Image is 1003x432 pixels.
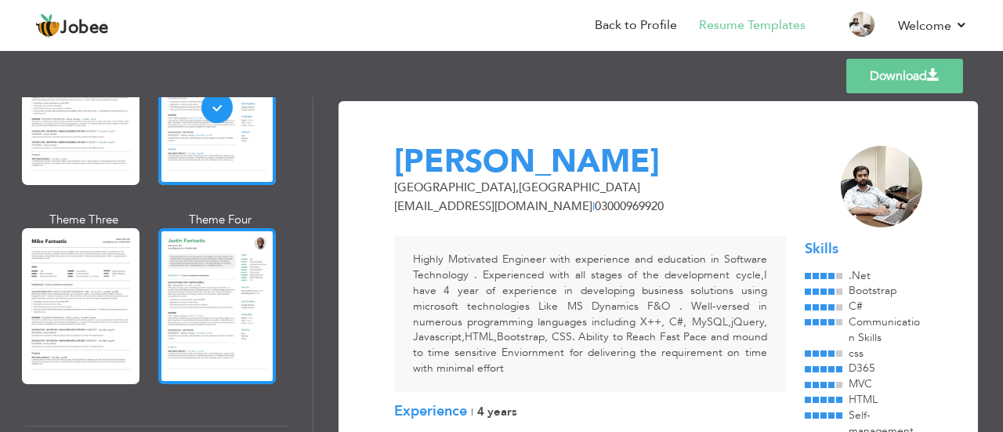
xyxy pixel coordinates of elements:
span: MVC [849,376,872,391]
span: Communication Skills [849,314,920,345]
span: [GEOGRAPHIC_DATA] [GEOGRAPHIC_DATA] [394,180,640,195]
span: C# [849,299,863,314]
a: Back to Profile [595,16,677,34]
span: , [516,180,519,195]
span: Bootstrap [849,283,896,298]
a: Resume Templates [699,16,806,34]
span: [EMAIL_ADDRESS][DOMAIN_NAME] [394,198,592,214]
span: css [849,346,864,361]
div: [PERSON_NAME] [385,146,841,178]
div: Theme Three [25,212,143,228]
span: | [471,405,473,419]
span: Jobee [60,20,109,37]
span: 4 Years [477,404,517,419]
img: jobee.io [35,13,60,38]
img: dm9BEYCACBYlDXNhikoSqSVq+lW4+2BKeajQmmiQO7YcYoGziP6An3UX0we8JAzJHM4uebJ4NOAITOnEgvMgoBzuNoxsfSmI8... [841,146,922,227]
div: Skills [805,239,922,260]
div: Theme Four [161,212,279,228]
div: Highly Motivated Engineer with experience and education in Software Technology . Experienced with... [394,236,786,391]
img: Profile Img [849,12,874,37]
span: .Net [849,268,871,283]
span: D365 [849,361,875,376]
a: Download [846,59,963,93]
span: | [592,198,595,214]
a: Welcome [898,16,968,35]
span: Experience [394,401,467,421]
span: HTML [849,392,878,407]
a: Jobee [35,13,109,38]
span: 03000969920 [595,198,664,214]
